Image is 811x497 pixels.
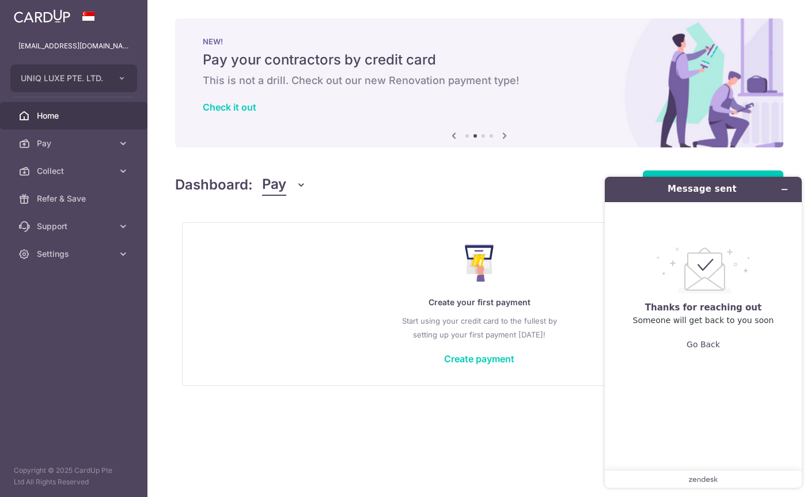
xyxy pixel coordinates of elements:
[18,40,129,52] p: [EMAIL_ADDRESS][DOMAIN_NAME]
[262,174,306,196] button: Pay
[203,101,256,113] a: Check it out
[465,245,494,282] img: Make Payment
[203,37,756,46] p: NEW!
[26,8,50,18] span: Help
[37,248,113,260] span: Settings
[596,168,811,497] iframe: Find more information here
[206,295,753,309] p: Create your first payment
[10,65,137,92] button: UNIQ LUXE PTE. LTD.
[203,74,756,88] h6: This is not a drill. Check out our new Renovation payment type!
[37,110,113,122] span: Home
[206,314,753,342] p: Start using your credit card to the fullest by setting up your first payment [DATE]!
[14,9,70,23] img: CardUp
[37,165,113,177] span: Collect
[175,18,783,147] img: Renovation banner
[21,73,106,84] span: UNIQ LUXE PTE. LTD.
[175,174,253,195] h4: Dashboard:
[37,138,113,149] span: Pay
[262,174,286,196] span: Pay
[37,221,113,232] span: Support
[444,353,514,365] a: Create payment
[37,193,113,204] span: Refer & Save
[203,51,756,69] h5: Pay your contractors by credit card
